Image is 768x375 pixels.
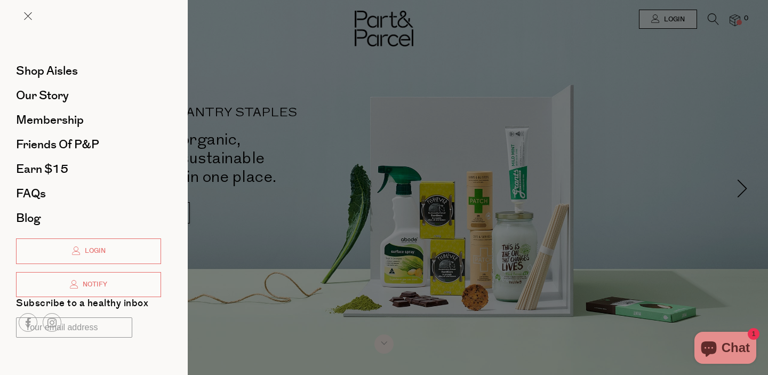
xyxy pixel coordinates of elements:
[16,188,161,200] a: FAQs
[16,210,41,227] span: Blog
[16,238,161,264] a: Login
[16,65,161,77] a: Shop Aisles
[691,332,759,366] inbox-online-store-chat: Shopify online store chat
[16,272,161,298] a: Notify
[16,87,69,104] span: Our Story
[80,280,107,289] span: Notify
[16,161,68,178] span: Earn $15
[82,246,106,256] span: Login
[16,62,78,79] span: Shop Aisles
[16,139,161,150] a: Friends of P&P
[16,90,161,101] a: Our Story
[16,185,46,202] span: FAQs
[16,299,148,312] label: Subscribe to a healthy inbox
[16,163,161,175] a: Earn $15
[16,114,161,126] a: Membership
[16,136,99,153] span: Friends of P&P
[16,111,84,129] span: Membership
[16,212,161,224] a: Blog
